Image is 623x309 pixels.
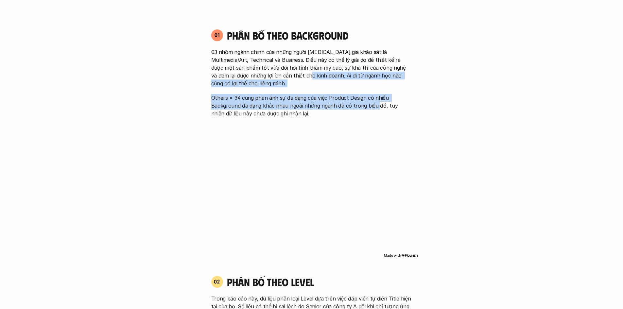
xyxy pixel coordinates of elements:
[205,127,418,251] iframe: Interactive or visual content
[227,276,412,288] h4: phân bố theo Level
[214,279,220,284] p: 02
[227,29,412,42] h4: Phân bố theo background
[384,253,418,258] img: Made with Flourish
[215,32,220,38] p: 01
[211,94,412,117] p: Others = 34 cũng phản ánh sự đa dạng của việc Product Design có nhiều Background đa dạng khác nha...
[211,48,412,87] p: 03 nhóm ngành chính của những người [MEDICAL_DATA] gia khảo sát là Multimedia/Art, Technical và B...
